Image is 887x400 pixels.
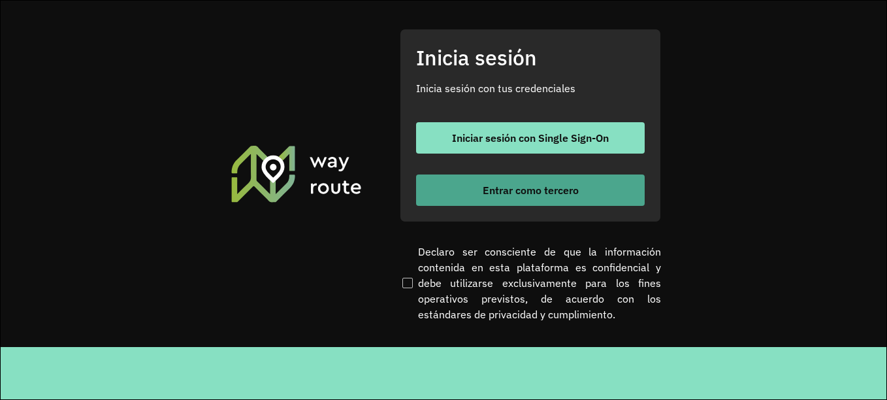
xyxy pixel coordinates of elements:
button: Botón [416,122,645,154]
h2: Inicia sesión [416,45,645,70]
button: Botón [416,175,645,206]
img: Planificador de rutas de AmbevTech [229,144,364,204]
p: Inicia sesión con tus credenciales [416,80,645,96]
font: Entrar como tercero [483,184,579,197]
font: Iniciar sesión con Single Sign-On [452,131,609,144]
font: Declaro ser consciente de que la información contenida en esta plataforma es confidencial y debe ... [418,244,661,322]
